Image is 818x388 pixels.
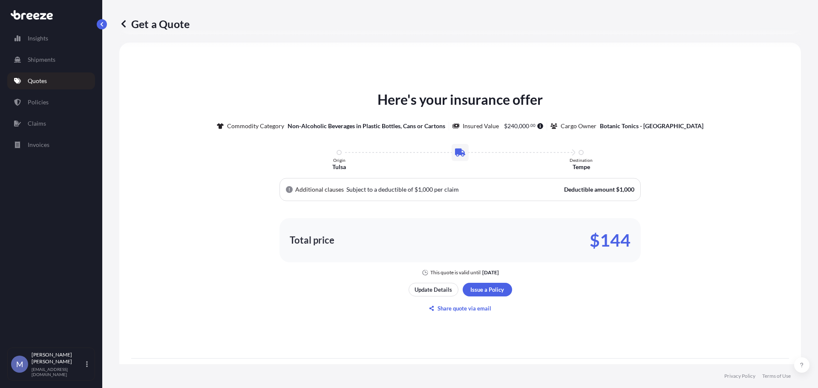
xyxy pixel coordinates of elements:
[600,122,703,130] p: Botanic Tonics - [GEOGRAPHIC_DATA]
[28,98,49,106] p: Policies
[507,123,518,129] span: 240
[7,136,95,153] a: Invoices
[28,77,47,85] p: Quotes
[409,302,512,315] button: Share quote via email
[463,283,512,296] button: Issue a Policy
[724,373,755,379] a: Privacy Policy
[564,185,634,194] p: Deductible amount $1,000
[28,119,46,128] p: Claims
[32,367,84,377] p: [EMAIL_ADDRESS][DOMAIN_NAME]
[482,269,499,276] p: [DATE]
[438,304,491,313] p: Share quote via email
[762,373,791,379] a: Terms of Use
[119,17,190,31] p: Get a Quote
[28,141,49,149] p: Invoices
[590,233,631,247] p: $144
[463,122,499,130] p: Insured Value
[290,236,334,244] p: Total price
[561,122,596,130] p: Cargo Owner
[530,124,536,127] span: 00
[518,123,519,129] span: ,
[32,351,84,365] p: [PERSON_NAME] [PERSON_NAME]
[519,123,529,129] span: 000
[7,30,95,47] a: Insights
[530,124,530,127] span: .
[28,34,48,43] p: Insights
[288,122,445,130] p: Non-Alcoholic Beverages in Plastic Bottles, Cans or Cartons
[7,115,95,132] a: Claims
[415,285,452,294] p: Update Details
[377,89,543,110] p: Here's your insurance offer
[504,123,507,129] span: $
[141,362,779,382] div: Main Exclusions
[470,285,504,294] p: Issue a Policy
[7,51,95,68] a: Shipments
[332,163,346,171] p: Tulsa
[573,163,590,171] p: Tempe
[7,94,95,111] a: Policies
[570,158,593,163] p: Destination
[16,360,23,368] span: M
[430,269,481,276] p: This quote is valid until
[28,55,55,64] p: Shipments
[346,185,459,194] p: Subject to a deductible of $1,000 per claim
[295,185,344,194] p: Additional clauses
[227,122,284,130] p: Commodity Category
[333,158,346,163] p: Origin
[409,283,458,296] button: Update Details
[7,72,95,89] a: Quotes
